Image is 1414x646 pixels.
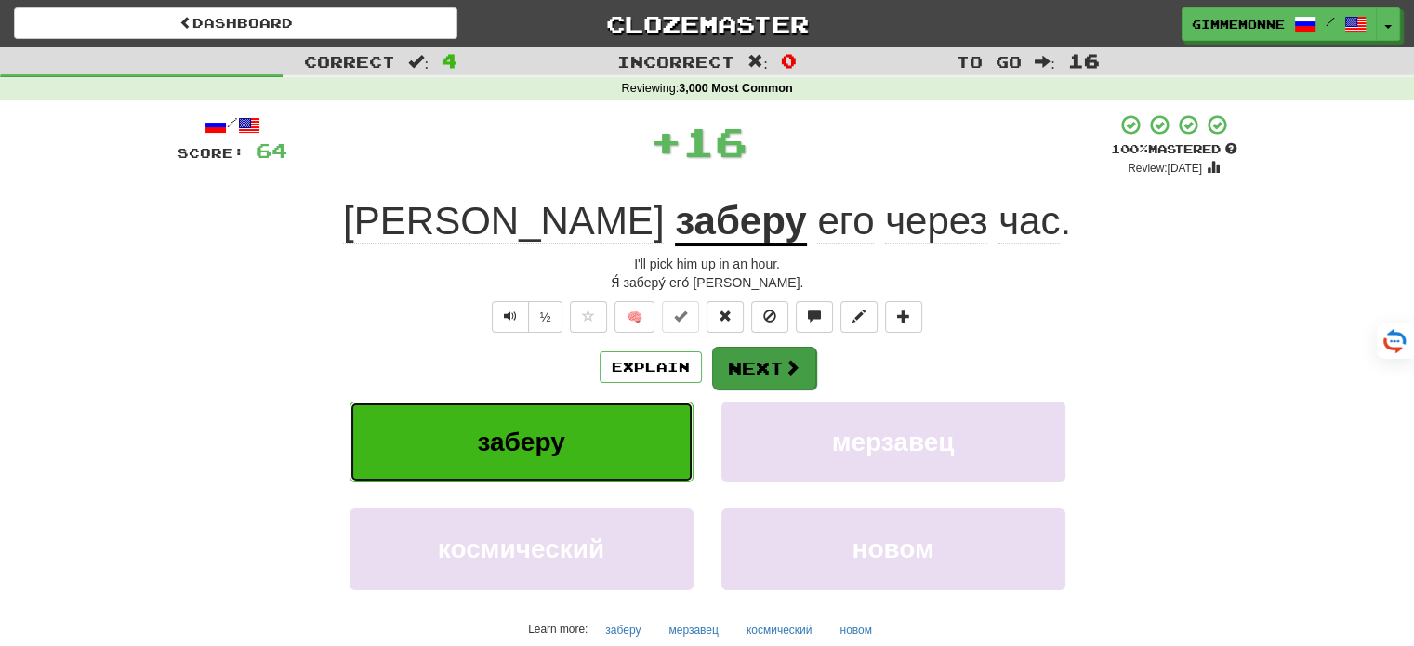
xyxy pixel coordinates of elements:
[488,301,563,333] div: Text-to-speech controls
[408,54,429,70] span: :
[885,301,922,333] button: Add to collection (alt+a)
[736,616,823,644] button: космический
[840,301,878,333] button: Edit sentence (alt+d)
[1192,16,1285,33] span: Gimmemonne
[721,508,1065,589] button: новом
[1035,54,1055,70] span: :
[178,145,244,161] span: Score:
[707,301,744,333] button: Reset to 0% Mastered (alt+r)
[1182,7,1377,41] a: Gimmemonne /
[885,199,987,244] span: через
[570,301,607,333] button: Favorite sentence (alt+f)
[796,301,833,333] button: Discuss sentence (alt+u)
[492,301,529,333] button: Play sentence audio (ctl+space)
[256,138,287,162] span: 64
[675,199,806,246] u: заберу
[343,199,664,244] span: [PERSON_NAME]
[998,199,1060,244] span: час
[485,7,929,40] a: Clozemaster
[595,616,651,644] button: заберу
[528,301,563,333] button: ½
[817,199,874,244] span: его
[721,402,1065,482] button: мерзавец
[650,113,682,169] span: +
[751,301,788,333] button: Ignore sentence (alt+i)
[178,255,1237,273] div: I'll pick him up in an hour.
[662,301,699,333] button: Set this sentence to 100% Mastered (alt+m)
[1128,162,1202,175] small: Review: [DATE]
[658,616,728,644] button: мерзавец
[747,54,768,70] span: :
[807,199,1071,244] span: .
[178,113,287,137] div: /
[832,428,955,456] span: мерзавец
[600,351,702,383] button: Explain
[304,52,395,71] span: Correct
[679,82,792,95] strong: 3,000 Most Common
[1068,49,1100,72] span: 16
[682,118,747,165] span: 16
[1111,141,1237,158] div: Mastered
[528,623,588,636] small: Learn more:
[1111,141,1148,156] span: 100 %
[614,301,654,333] button: 🧠
[781,49,797,72] span: 0
[829,616,881,644] button: новом
[957,52,1022,71] span: To go
[617,52,734,71] span: Incorrect
[350,402,694,482] button: заберу
[350,508,694,589] button: космический
[438,534,604,563] span: космический
[14,7,457,39] a: Dashboard
[477,428,564,456] span: заберу
[442,49,457,72] span: 4
[852,534,933,563] span: новом
[712,347,816,389] button: Next
[178,273,1237,292] div: Я́ заберу́ его́ [PERSON_NAME].
[1326,15,1335,28] span: /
